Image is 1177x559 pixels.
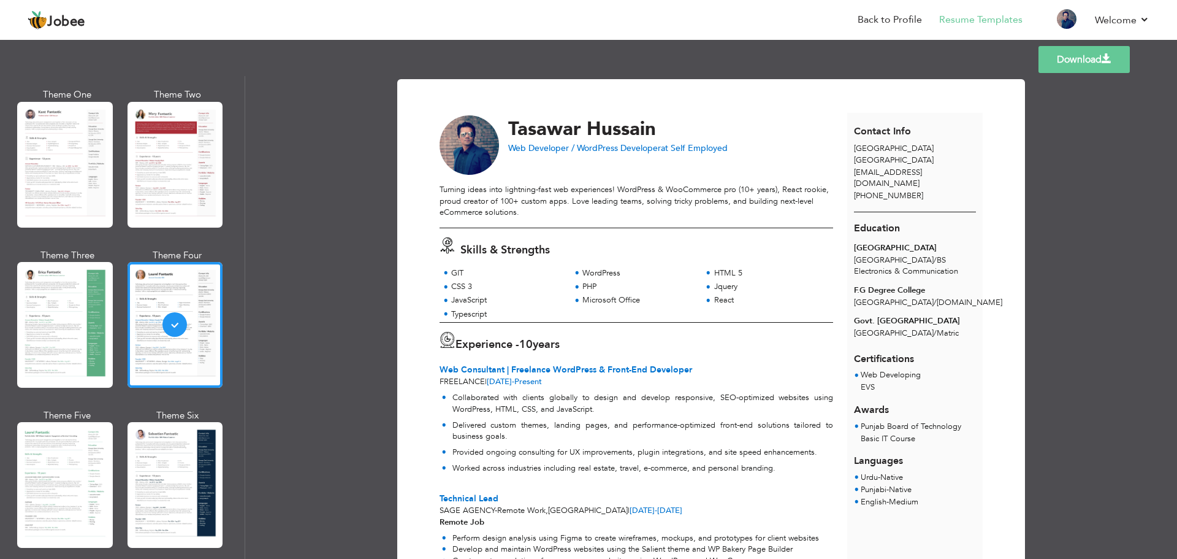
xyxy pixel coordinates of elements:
[861,496,886,507] span: English
[28,10,85,30] a: Jobee
[854,297,1002,308] span: [GEOGRAPHIC_DATA] [DOMAIN_NAME]
[20,249,115,262] div: Theme Three
[452,392,834,415] p: Collaborated with clients globally to design and develop responsive, SEO-optimized websites using...
[487,376,514,387] span: [DATE]
[451,295,563,306] div: JavaScript
[455,337,519,352] span: Experience -
[854,343,914,366] span: Certifications
[440,376,485,387] span: Freelance
[886,496,889,507] span: -
[28,10,47,30] img: jobee.io
[854,285,976,296] div: F.G Degree College
[440,493,498,504] span: Technical Lead
[714,281,826,293] div: Jquery
[854,394,889,417] span: Awards
[854,255,958,277] span: [GEOGRAPHIC_DATA] BS Electronics & Communication
[630,505,657,516] span: [DATE]
[934,255,937,266] span: /
[548,505,628,516] span: [GEOGRAPHIC_DATA]
[861,433,915,444] span: Basic IT Course
[630,505,682,516] span: [DATE]
[854,167,922,190] span: [EMAIL_ADDRESS][DOMAIN_NAME]
[854,445,903,468] span: Languages
[440,517,484,528] strong: Remote Job
[442,544,833,555] li: Develop and maintain WordPress websites using the Salient theme and WP Bakery Page Builder
[934,297,937,308] span: /
[714,295,826,306] div: React
[628,505,630,516] span: |
[1038,46,1130,73] a: Download
[861,484,918,496] li: Native
[452,447,834,458] p: Provided ongoing consulting for UX improvements, plugin integrations, and site speed enhancements.
[582,281,695,293] div: PHP
[854,242,976,254] div: [GEOGRAPHIC_DATA]
[130,249,226,262] div: Theme Four
[440,505,495,516] span: Sage Agency
[495,505,497,516] span: -
[934,328,937,339] span: /
[854,143,934,154] span: [GEOGRAPHIC_DATA]
[442,533,833,544] li: Perform design analysis using Figma to create wireframes, mockups, and prototypes for client webs...
[886,484,889,495] span: -
[47,15,85,29] span: Jobee
[452,420,834,442] p: Delivered custom themes, landing pages, and performance-optimized front-end solutions tailored to...
[854,190,923,201] span: [PHONE_NUMBER]
[854,125,911,138] span: Contact Info
[487,376,542,387] span: Present
[582,295,695,306] div: Microsoft Office
[861,472,878,483] span: Urdu
[854,328,959,339] span: [GEOGRAPHIC_DATA] Matric
[452,463,834,474] p: Worked across industries including real estate, travel, e-commerce, and personal branding.
[858,13,922,27] a: Back to Profile
[497,505,546,516] span: Remote Work
[861,484,886,495] span: Punjabi
[587,116,656,142] span: Hussain
[130,88,226,101] div: Theme Two
[878,472,880,483] span: -
[582,268,695,279] div: WordPress
[460,242,550,258] span: Skills & Strengths
[20,409,115,422] div: Theme Five
[130,409,226,422] div: Theme Six
[714,268,826,279] div: HTML 5
[861,496,918,509] li: Medium
[546,505,548,516] span: ,
[20,88,115,101] div: Theme One
[451,268,563,279] div: GIT
[519,337,533,352] span: 10
[508,116,581,142] span: Tasawar
[512,376,514,387] span: -
[854,222,900,235] span: Education
[440,184,833,218] p: Turning ideas into lightning-fast web experiences! WordPress & WooCommerce pro (10+ years), React...
[861,472,903,484] li: Native
[939,13,1023,27] a: Resume Templates
[661,142,728,154] span: at Self Employed
[655,505,657,516] span: -
[485,376,487,387] span: |
[854,155,934,166] span: [GEOGRAPHIC_DATA]
[1095,13,1149,28] a: Welcome
[451,281,563,293] div: CSS 3
[854,315,976,327] div: Govt. [GEOGRAPHIC_DATA]
[508,142,661,154] span: Web Developer / WordPress Developer
[861,382,921,394] p: EVS
[451,309,563,320] div: Typescript
[519,337,560,353] label: years
[861,369,921,380] span: Web Developing
[440,364,692,376] span: Web Consultant | Freelance WordPress & Front-End Developer
[861,421,961,432] span: Punjab Board of Technology
[440,115,500,175] img: No image
[1057,9,1076,29] img: Profile Img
